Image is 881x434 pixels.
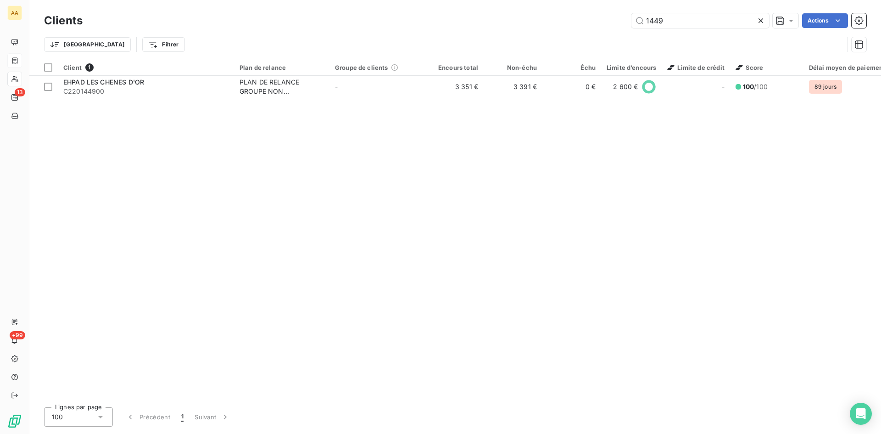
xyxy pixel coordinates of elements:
[743,82,768,91] span: /100
[489,64,537,71] div: Non-échu
[743,83,754,90] span: 100
[430,64,478,71] div: Encours total
[542,76,601,98] td: 0 €
[85,63,94,72] span: 1
[425,76,484,98] td: 3 351 €
[63,87,229,96] span: C220144900
[736,64,764,71] span: Score
[176,407,189,427] button: 1
[120,407,176,427] button: Précédent
[631,13,769,28] input: Rechercher
[181,412,184,422] span: 1
[802,13,848,28] button: Actions
[850,403,872,425] div: Open Intercom Messenger
[667,64,724,71] span: Limite de crédit
[548,64,596,71] div: Échu
[44,12,83,29] h3: Clients
[52,412,63,422] span: 100
[240,78,324,96] div: PLAN DE RELANCE GROUPE NON AUTOMATIQUE
[189,407,235,427] button: Suivant
[607,64,656,71] div: Limite d’encours
[44,37,131,52] button: [GEOGRAPHIC_DATA]
[63,64,82,71] span: Client
[7,414,22,428] img: Logo LeanPay
[722,82,725,91] span: -
[809,80,842,94] span: 89 jours
[10,331,25,339] span: +99
[335,64,388,71] span: Groupe de clients
[63,78,144,86] span: EHPAD LES CHENES D'OR
[240,64,324,71] div: Plan de relance
[142,37,184,52] button: Filtrer
[484,76,542,98] td: 3 391 €
[613,82,638,91] span: 2 600 €
[15,88,25,96] span: 13
[7,6,22,20] div: AA
[335,83,338,90] span: -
